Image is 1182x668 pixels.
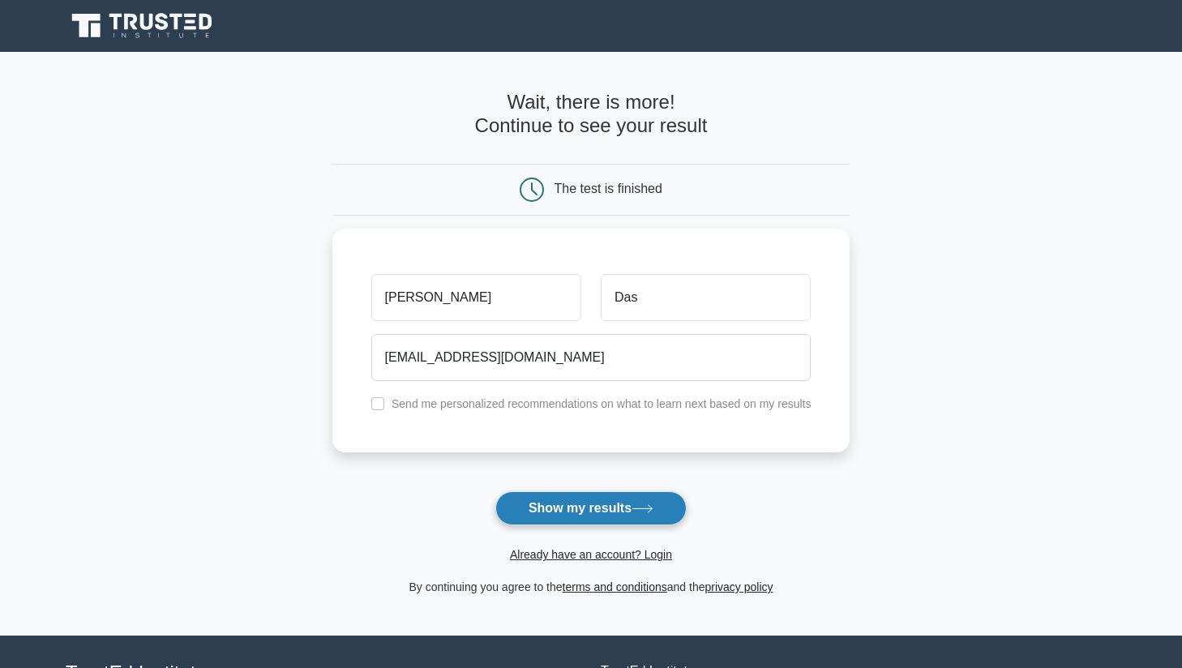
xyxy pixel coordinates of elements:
[323,577,860,597] div: By continuing you agree to the and the
[563,580,667,593] a: terms and conditions
[371,274,581,321] input: First name
[332,91,850,138] h4: Wait, there is more! Continue to see your result
[371,334,812,381] input: Email
[510,548,672,561] a: Already have an account? Login
[601,274,811,321] input: Last name
[495,491,687,525] button: Show my results
[392,397,812,410] label: Send me personalized recommendations on what to learn next based on my results
[555,182,662,195] div: The test is finished
[705,580,773,593] a: privacy policy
